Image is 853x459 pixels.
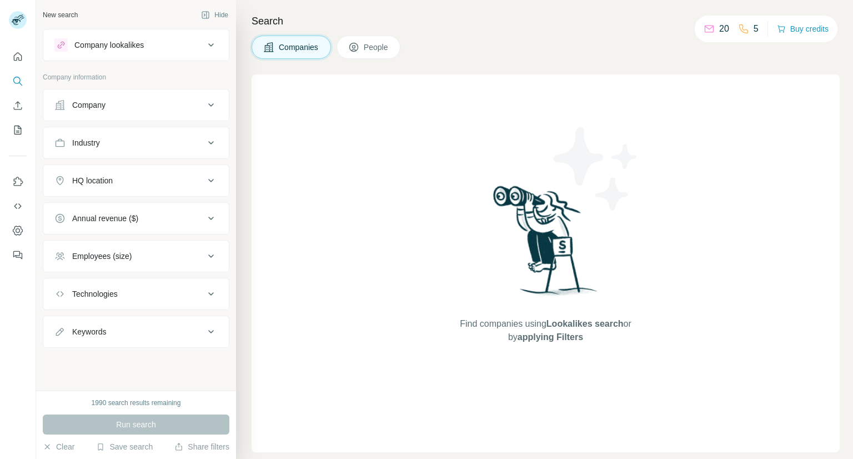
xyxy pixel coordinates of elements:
div: 1990 search results remaining [92,398,181,408]
div: Industry [72,137,100,148]
button: Enrich CSV [9,96,27,116]
button: Use Surfe on LinkedIn [9,172,27,192]
button: Search [9,71,27,91]
span: Find companies using or by [456,317,634,344]
button: Employees (size) [43,243,229,270]
button: Hide [193,7,236,23]
button: Buy credits [777,21,829,37]
button: Use Surfe API [9,196,27,216]
button: Save search [96,441,153,452]
button: Clear [43,441,74,452]
button: My lists [9,120,27,140]
button: Technologies [43,281,229,307]
img: Surfe Illustration - Woman searching with binoculars [488,183,604,307]
div: Technologies [72,288,118,300]
div: Company [72,99,106,111]
span: Lookalikes search [546,319,624,328]
button: Keywords [43,318,229,345]
p: Company information [43,72,229,82]
p: 5 [754,22,759,36]
div: New search [43,10,78,20]
span: applying Filters [518,332,583,342]
button: Dashboard [9,221,27,241]
div: Employees (size) [72,251,132,262]
button: Share filters [174,441,229,452]
button: Company [43,92,229,118]
p: 20 [719,22,729,36]
button: Feedback [9,245,27,265]
span: People [364,42,389,53]
button: Quick start [9,47,27,67]
button: Annual revenue ($) [43,205,229,232]
span: Companies [279,42,319,53]
button: Company lookalikes [43,32,229,58]
div: Annual revenue ($) [72,213,138,224]
div: Keywords [72,326,106,337]
img: Surfe Illustration - Stars [546,119,646,219]
button: HQ location [43,167,229,194]
h4: Search [252,13,840,29]
div: Company lookalikes [74,39,144,51]
div: HQ location [72,175,113,186]
button: Industry [43,129,229,156]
